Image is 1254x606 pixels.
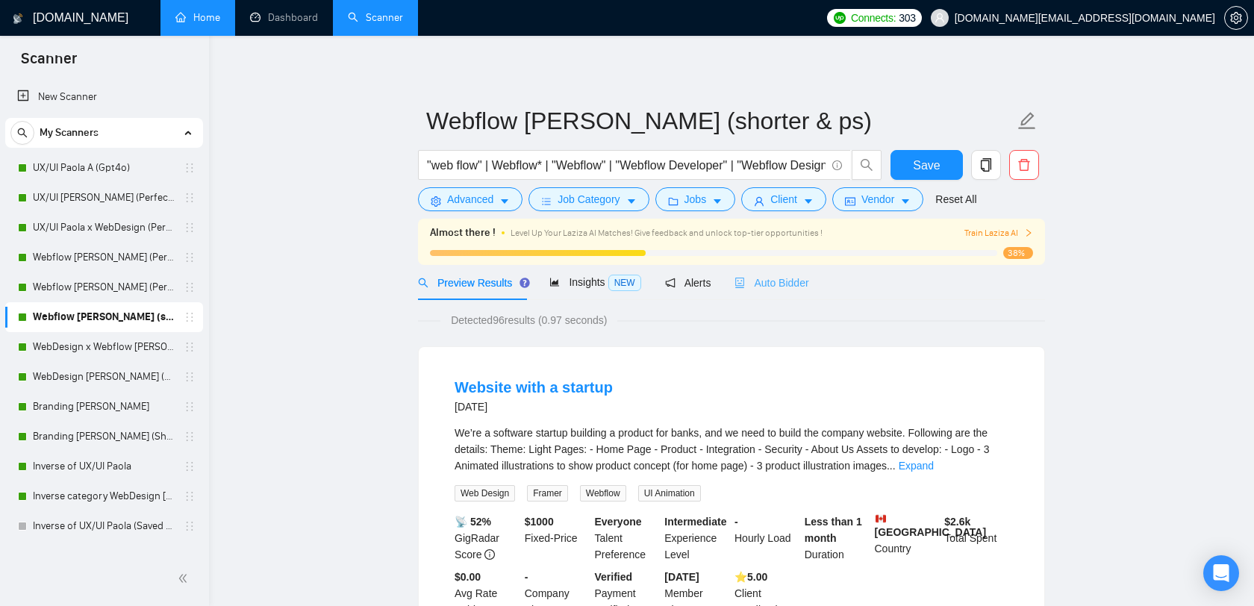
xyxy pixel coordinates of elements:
div: GigRadar Score [452,513,522,563]
span: user [754,196,764,207]
span: holder [184,490,196,502]
div: Total Spent [941,513,1011,563]
b: ⭐️ 5.00 [734,571,767,583]
a: setting [1224,12,1248,24]
b: $0.00 [455,571,481,583]
span: Client [770,191,797,207]
span: Scanner [9,48,89,79]
span: Almost there ! [430,225,496,241]
span: Detected 96 results (0.97 seconds) [440,312,617,328]
span: caret-down [499,196,510,207]
a: WebDesign [PERSON_NAME] (Let's & Name 👋🏻) [33,362,175,392]
span: holder [184,371,196,383]
span: holder [184,550,196,562]
a: Inverse category WebDesign [PERSON_NAME] A (grammar error + picking web or ui/ux) [33,481,175,511]
div: Open Intercom Messenger [1203,555,1239,591]
a: Inverse of UX/UI Paola (Saved for Previous proposal setting) [33,511,175,541]
li: New Scanner [5,82,203,112]
button: userClientcaret-down [741,187,826,211]
div: Hourly Load [731,513,802,563]
span: Job Category [558,191,620,207]
span: caret-down [803,196,814,207]
a: Expand [899,460,934,472]
span: holder [184,311,196,323]
span: double-left [178,571,193,586]
b: $ 1000 [525,516,554,528]
span: delete [1010,158,1038,172]
span: idcard [845,196,855,207]
span: search [11,128,34,138]
span: area-chart [549,277,560,287]
a: homeHome [175,11,220,24]
span: setting [1225,12,1247,24]
span: holder [184,281,196,293]
span: Auto Bidder [734,277,808,289]
a: WebDesign x Webflow [PERSON_NAME] (Perfect!) [33,332,175,362]
span: UI Animation [638,485,701,502]
a: Webflow [PERSON_NAME] (Perfect!) [33,272,175,302]
span: right [1024,228,1033,237]
button: delete [1009,150,1039,180]
a: New Scanner [17,82,191,112]
span: 38% [1003,247,1033,259]
b: Verified [595,571,633,583]
span: ... [887,460,896,472]
button: search [852,150,882,180]
img: logo [13,7,23,31]
span: user [935,13,945,23]
span: Jobs [684,191,707,207]
span: Train Laziza AI [964,226,1033,240]
b: - [734,516,738,528]
span: holder [184,460,196,472]
span: edit [1017,111,1037,131]
a: Webflow [PERSON_NAME] (shorter & ps) [33,302,175,332]
button: folderJobscaret-down [655,187,736,211]
div: Experience Level [661,513,731,563]
span: NEW [608,275,641,291]
button: copy [971,150,1001,180]
span: holder [184,162,196,174]
b: Intermediate [664,516,726,528]
span: Connects: [851,10,896,26]
div: Duration [802,513,872,563]
span: Alerts [665,277,711,289]
span: bars [541,196,552,207]
div: We’re a software startup building a product for banks, and we need to build the company website. ... [455,425,1008,474]
a: Webflow [PERSON_NAME] (Demonstrating Fit and Experience) [33,541,175,571]
div: Talent Preference [592,513,662,563]
a: Branding [PERSON_NAME] [33,392,175,422]
span: Web Design [455,485,515,502]
span: caret-down [712,196,723,207]
span: robot [734,278,745,288]
input: Search Freelance Jobs... [427,156,826,175]
b: 📡 52% [455,516,491,528]
button: settingAdvancedcaret-down [418,187,522,211]
b: Less than 1 month [805,516,862,544]
span: Level Up Your Laziza AI Matches! Give feedback and unlock top-tier opportunities ! [511,228,823,238]
span: My Scanners [40,118,99,148]
span: Framer [527,485,568,502]
span: Vendor [861,191,894,207]
a: Reset All [935,191,976,207]
a: Branding [PERSON_NAME] (Short & CTA) [33,422,175,452]
a: dashboardDashboard [250,11,318,24]
span: search [418,278,428,288]
span: holder [184,192,196,204]
span: Webflow [580,485,626,502]
div: Tooltip anchor [518,276,531,290]
span: folder [668,196,679,207]
span: holder [184,520,196,532]
button: setting [1224,6,1248,30]
div: Fixed-Price [522,513,592,563]
span: holder [184,222,196,234]
span: caret-down [626,196,637,207]
div: Country [872,513,942,563]
a: UX/UI Paola x WebDesign (Perfect!) [33,213,175,243]
span: Save [913,156,940,175]
span: search [852,158,881,172]
span: copy [972,158,1000,172]
span: 303 [899,10,915,26]
button: Save [890,150,963,180]
a: UX/UI [PERSON_NAME] (Perfect!) [33,183,175,213]
span: setting [431,196,441,207]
